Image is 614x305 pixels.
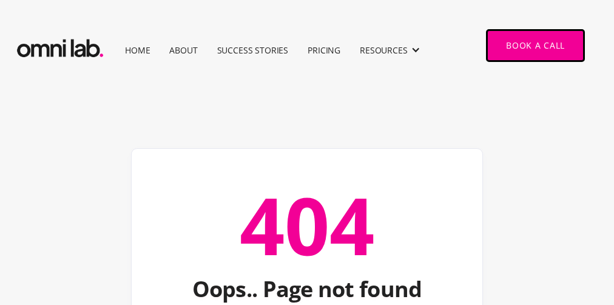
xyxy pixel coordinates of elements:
a: Pricing [308,44,340,56]
div: 404 [164,185,450,264]
h1: Oops.. Page not found [152,275,462,304]
a: Home [125,44,150,56]
div: RESOURCES [360,42,420,58]
div: RESOURCES [360,42,408,58]
a: home [15,30,106,60]
a: Book a Call [486,29,585,62]
img: Omni Lab: B2B SaaS Demand Generation Agency [15,30,106,60]
a: Success Stories [217,44,289,56]
iframe: Chat Widget [553,247,614,305]
a: About [169,44,197,56]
